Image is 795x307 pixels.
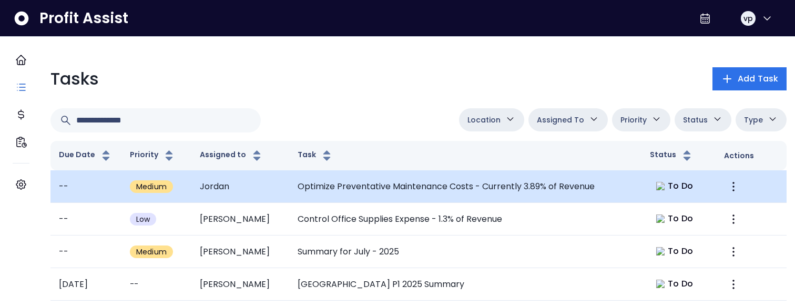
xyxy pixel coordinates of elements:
button: Status [650,149,694,162]
span: vp [743,13,753,24]
img: approved [656,214,665,223]
button: Add Task [712,67,787,90]
button: Task [298,149,333,162]
span: Assigned To [537,114,584,126]
p: Tasks [50,66,99,91]
th: Actions [716,141,787,170]
span: Type [744,114,763,126]
img: approved [656,247,665,255]
td: Summary for July - 2025 [289,236,642,268]
span: Medium [136,181,167,192]
td: Jordan [191,170,289,203]
td: -- [121,268,192,301]
span: Medium [136,247,167,257]
span: To Do [668,180,693,192]
td: -- [50,203,121,236]
button: More [724,242,743,261]
img: approved [656,182,665,190]
button: Assigned to [200,149,263,162]
td: [DATE] [50,268,121,301]
span: To Do [668,212,693,225]
button: More [724,210,743,229]
span: Low [136,214,150,224]
button: More [724,177,743,196]
td: Control Office Supplies Expense - 1.3% of Revenue [289,203,642,236]
span: To Do [668,278,693,290]
span: To Do [668,245,693,258]
span: Status [683,114,708,126]
td: [PERSON_NAME] [191,203,289,236]
td: [PERSON_NAME] [191,236,289,268]
span: Priority [620,114,647,126]
td: [GEOGRAPHIC_DATA] P1 2025 Summary [289,268,642,301]
td: -- [50,170,121,203]
span: Profit Assist [39,9,128,28]
td: Optimize Preventative Maintenance Costs - Currently 3.89% of Revenue [289,170,642,203]
span: Add Task [738,73,778,85]
span: Location [467,114,501,126]
button: More [724,275,743,294]
img: Not yet Started [656,280,665,288]
svg: Search icon [59,114,72,127]
td: [PERSON_NAME] [191,268,289,301]
button: Priority [130,149,176,162]
button: Due Date [59,149,113,162]
td: -- [50,236,121,268]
